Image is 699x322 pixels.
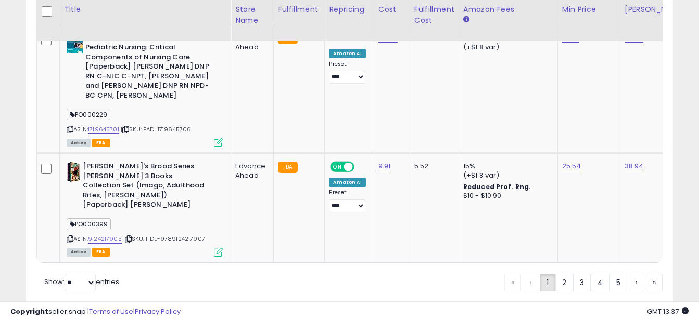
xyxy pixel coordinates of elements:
span: | SKU: HDL-9789124217907 [123,235,205,243]
div: Amazon AI [329,49,365,58]
span: FBA [92,248,110,257]
div: Edvance Ahead [235,33,265,51]
b: Reduced Prof. Rng. [463,182,531,191]
span: All listings currently available for purchase on Amazon [67,139,91,147]
div: 15% [463,162,550,171]
span: ON [332,163,345,171]
span: » [653,277,656,288]
span: PO000229 [67,109,110,120]
b: [PERSON_NAME]'s Brood Series [PERSON_NAME] 3 Books Collection Set (Imago, Adulthood Rites, [PERSO... [83,162,209,212]
div: (+$1.8 var) [463,171,550,180]
div: Repricing [329,4,370,15]
img: 41JC+Q5Nq3L._SL40_.jpg [67,33,83,53]
div: Cost [378,4,405,15]
a: 9124217905 [88,235,122,244]
div: Fulfillment [278,4,320,15]
div: [PERSON_NAME] [625,4,687,15]
div: Title [64,4,226,15]
span: OFF [353,163,370,171]
a: 4 [591,274,609,291]
div: Edvance Ahead [235,162,265,180]
small: Amazon Fees. [463,15,469,24]
div: ASIN: [67,162,223,255]
a: 2 [555,274,573,291]
span: | SKU: FAD-1719645706 [121,125,192,133]
img: 418TMvMkWJL._SL40_.jpg [67,162,80,182]
a: Terms of Use [89,306,133,316]
span: Show: entries [44,277,119,287]
a: 38.94 [625,161,644,171]
div: Amazon Fees [463,4,553,15]
span: › [636,277,638,288]
a: 1719645701 [88,125,119,134]
b: [PERSON_NAME] Advantage for Pediatric Nursing: Critical Components of Nursing Care [Paperback] [P... [85,33,212,103]
a: 1 [540,274,555,291]
span: 2025-09-15 13:37 GMT [647,306,689,316]
div: Min Price [562,4,616,15]
div: 5.52 [414,162,451,171]
a: 3 [573,274,591,291]
div: Preset: [329,61,366,84]
div: ASIN: [67,33,223,146]
div: seller snap | | [10,307,181,317]
div: Store Name [235,4,269,26]
div: $10 - $10.90 [463,192,550,200]
a: 25.54 [562,161,581,171]
div: (+$1.8 var) [463,43,550,52]
div: Amazon AI [329,178,365,187]
div: Fulfillment Cost [414,4,454,26]
a: 9.91 [378,161,391,171]
div: Preset: [329,189,366,212]
strong: Copyright [10,306,48,316]
span: PO000399 [67,218,111,230]
a: Privacy Policy [135,306,181,316]
a: 5 [609,274,627,291]
span: FBA [92,139,110,147]
span: All listings currently available for purchase on Amazon [67,248,91,257]
small: FBA [278,162,297,173]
